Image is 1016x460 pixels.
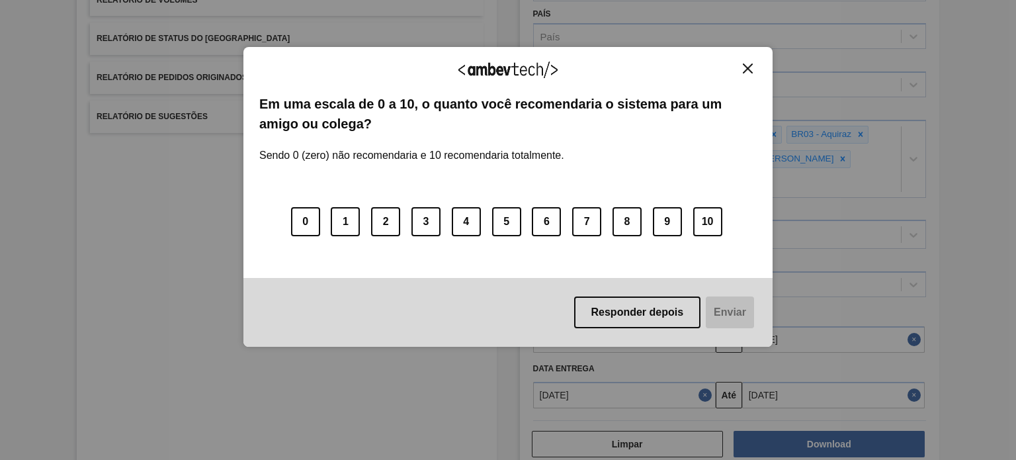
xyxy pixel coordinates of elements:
[259,94,757,134] label: Em uma escala de 0 a 10, o quanto você recomendaria o sistema para um amigo ou colega?
[331,207,360,236] button: 1
[259,134,564,161] label: Sendo 0 (zero) não recomendaria e 10 recomendaria totalmente.
[653,207,682,236] button: 9
[574,297,701,328] button: Responder depois
[739,63,757,74] button: Close
[452,207,481,236] button: 4
[613,207,642,236] button: 8
[492,207,521,236] button: 5
[743,64,753,73] img: Close
[572,207,601,236] button: 7
[693,207,722,236] button: 10
[458,62,558,78] img: Logo Ambevtech
[532,207,561,236] button: 6
[291,207,320,236] button: 0
[371,207,400,236] button: 2
[411,207,441,236] button: 3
